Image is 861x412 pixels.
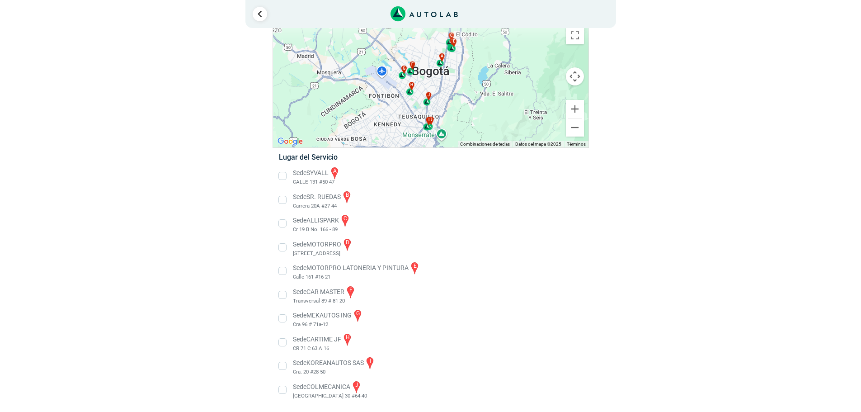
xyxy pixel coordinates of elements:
[428,92,430,99] span: j
[410,82,413,88] span: h
[440,53,443,60] span: a
[451,38,454,44] span: d
[566,100,584,118] button: Ampliar
[428,117,430,123] span: i
[253,7,267,21] a: Ir al paso anterior
[391,9,458,18] a: Link al sitio de autolab
[275,136,305,147] a: Abre esta zona en Google Maps (se abre en una nueva ventana)
[279,153,582,161] h5: Lugar del Servicio
[453,38,455,45] span: e
[460,141,510,147] button: Combinaciones de teclas
[411,62,414,68] span: f
[429,117,432,123] span: b
[275,136,305,147] img: Google
[567,142,586,147] a: Términos (se abre en una nueva pestaña)
[515,142,561,147] span: Datos del mapa ©2025
[566,67,584,85] button: Controles de visualización del mapa
[566,118,584,137] button: Reducir
[403,66,405,72] span: g
[450,33,452,39] span: c
[566,26,584,44] button: Cambiar a la vista en pantalla completa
